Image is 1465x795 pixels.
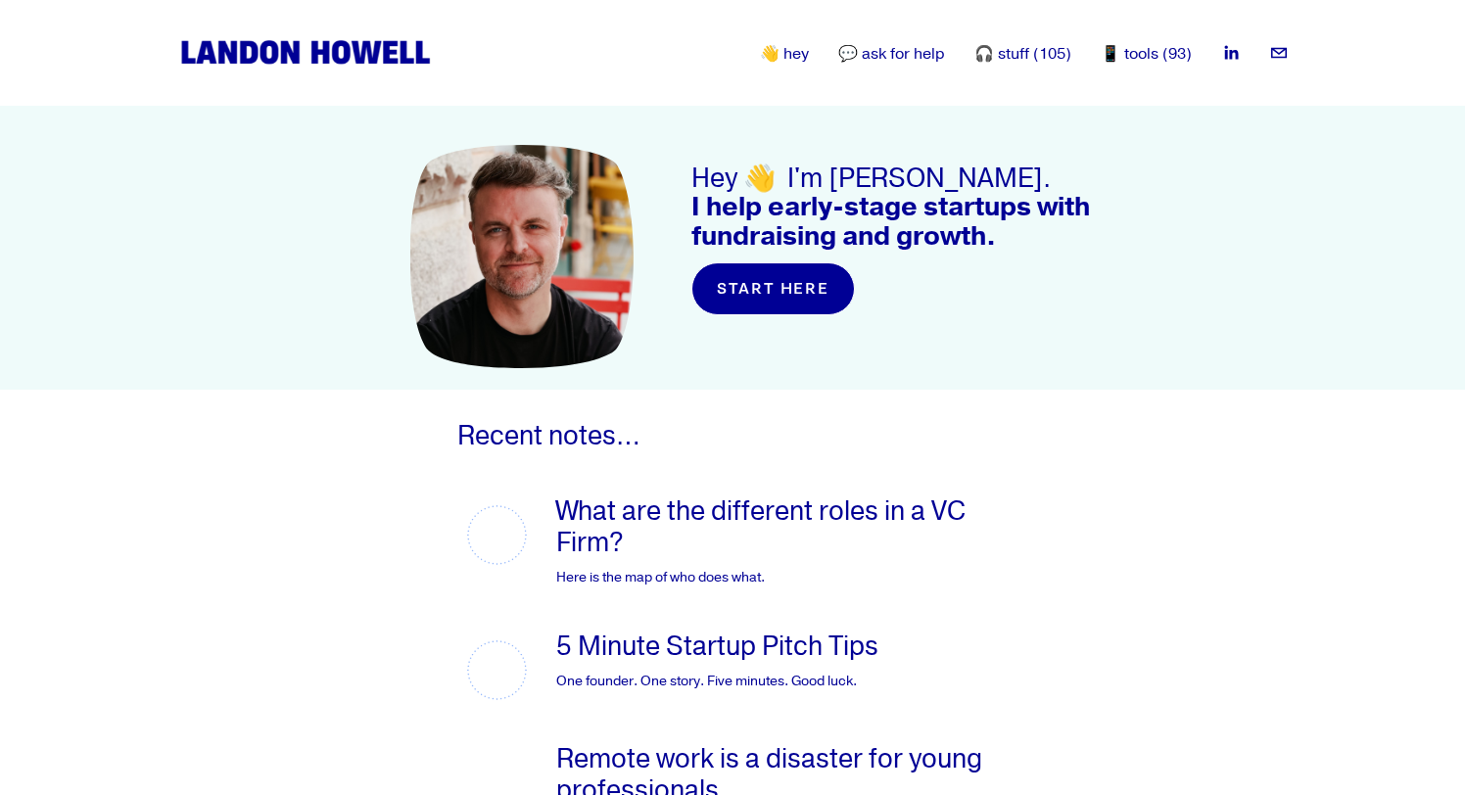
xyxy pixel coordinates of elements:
a: 🎧 stuff (105) [974,42,1071,66]
a: 👋 hey [760,42,809,66]
p: One founder. One story. Five minutes. Good luck. [556,672,1009,691]
img: 5 Minute Startup Pitch Tips [457,631,537,710]
h3: Hey 👋 I'm [PERSON_NAME]. [691,164,1103,251]
a: 💬 ask for help [838,42,945,66]
strong: I help early-stage startups with fundraising and growth. [691,190,1096,254]
h3: Recent notes… [457,422,1009,450]
a: start here [691,262,855,315]
a: 5 Minute Startup Pitch Tips [457,631,556,710]
p: Here is the map of who does what. [556,568,1009,587]
a: LinkedIn [1221,43,1241,63]
img: Landon Howell [176,36,435,69]
a: What are the different roles in a VC Firm? [457,495,556,575]
a: What are the different roles in a VC Firm? [556,494,966,559]
a: 5 Minute Startup Pitch Tips [556,630,878,663]
a: 📱 tools (93) [1101,42,1192,66]
img: What are the different roles in a VC Firm? [457,495,537,575]
a: landon.howell@gmail.com [1269,43,1289,63]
